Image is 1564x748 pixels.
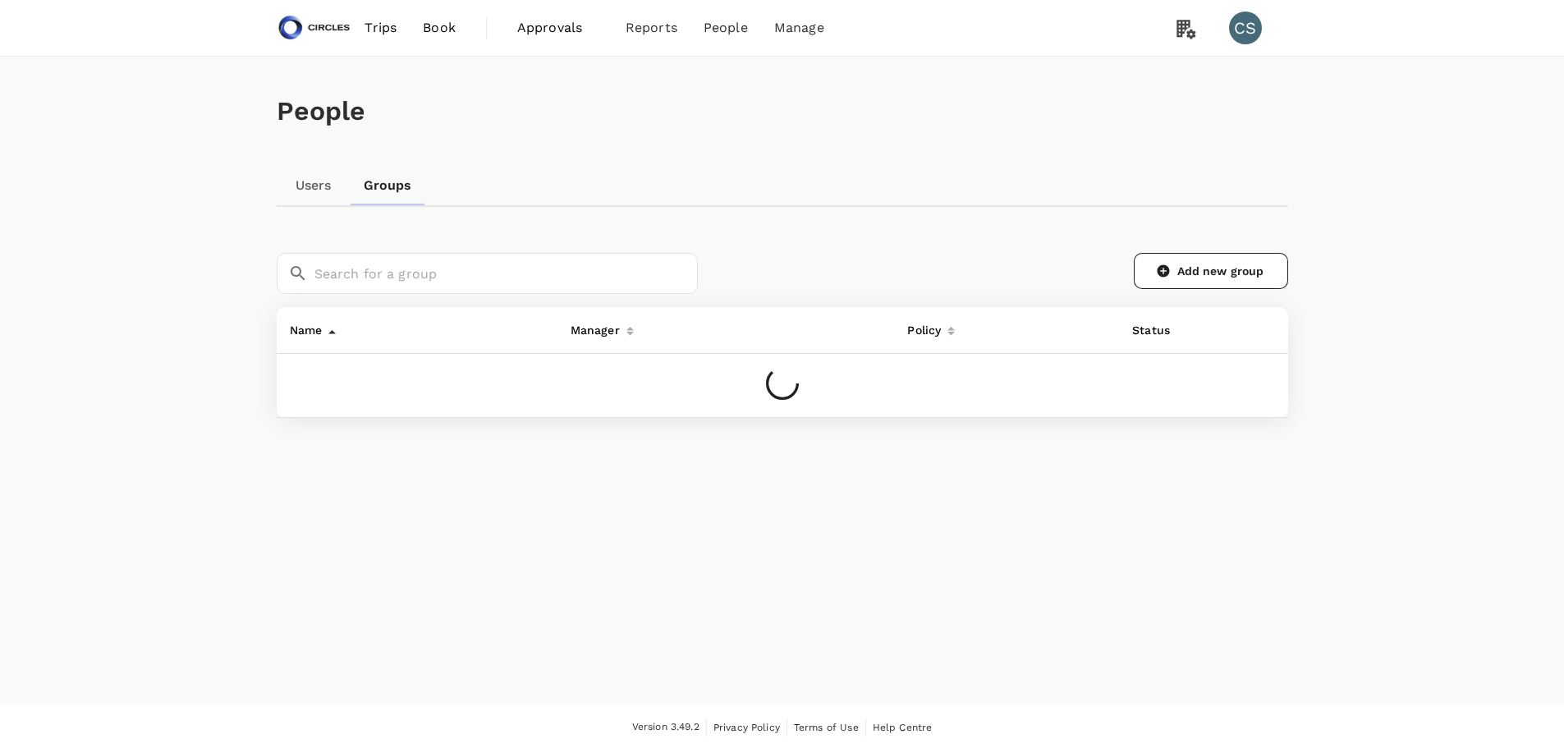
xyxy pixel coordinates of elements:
a: Help Centre [873,718,933,737]
span: Approvals [517,18,599,38]
img: Circles [277,10,352,46]
span: Terms of Use [794,722,859,733]
a: Terms of Use [794,718,859,737]
span: Book [423,18,456,38]
span: People [704,18,748,38]
input: Search for a group [314,253,698,294]
div: Name [283,314,323,340]
span: Reports [626,18,677,38]
th: Status [1119,307,1231,354]
h1: People [277,96,1288,126]
span: Privacy Policy [713,722,780,733]
a: Users [277,166,351,205]
span: Manage [774,18,824,38]
div: Manager [564,314,620,340]
a: Privacy Policy [713,718,780,737]
div: Policy [901,314,941,340]
span: Version 3.49.2 [632,719,699,736]
span: Help Centre [873,722,933,733]
a: Groups [351,166,425,205]
a: Add new group [1134,253,1288,289]
span: Trips [365,18,397,38]
div: CS [1229,11,1262,44]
